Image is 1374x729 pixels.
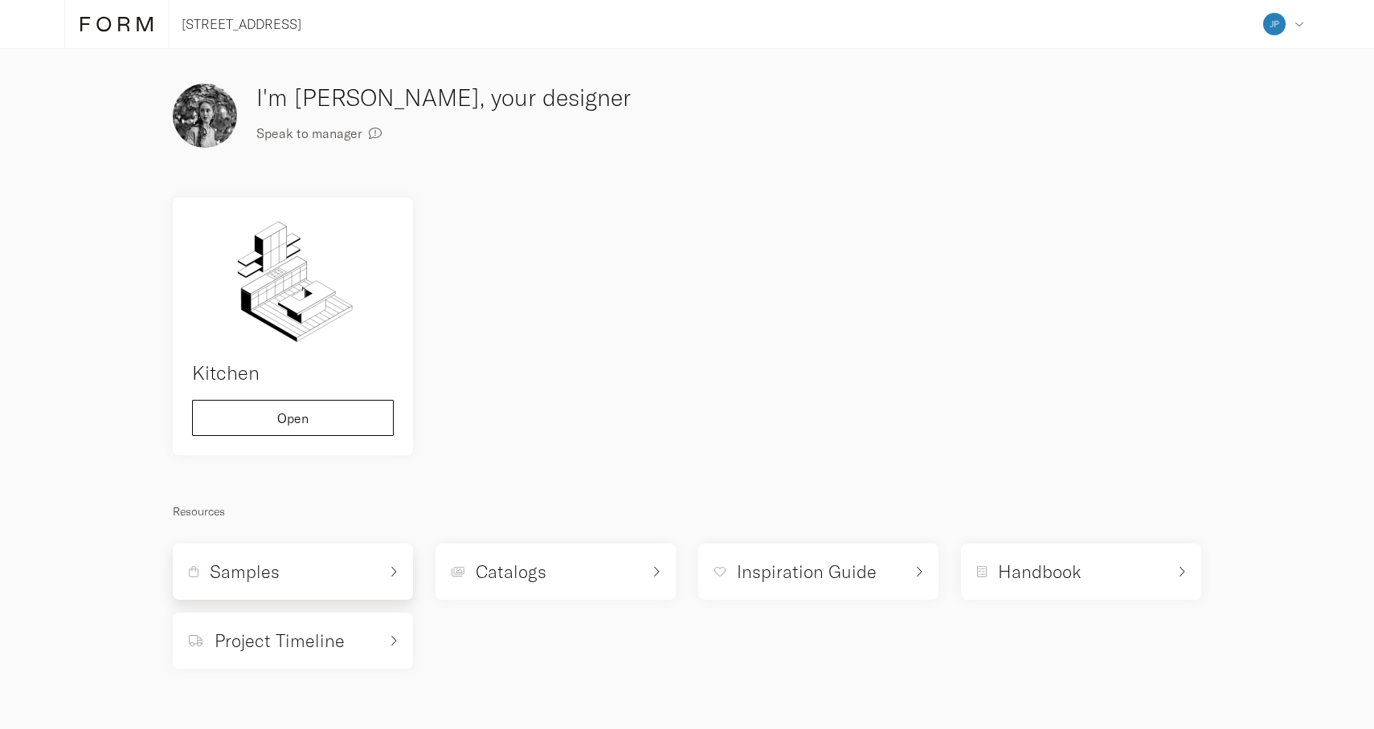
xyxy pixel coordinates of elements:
[256,127,362,140] span: Speak to manager
[737,560,877,584] h5: Inspiration Guide
[256,115,382,151] button: Speak to manager
[173,502,1201,521] p: Resources
[192,358,394,387] h4: Kitchen
[182,14,301,34] p: [STREET_ADDRESS]
[173,83,237,148] img: IMG_6973.JPG
[277,412,309,425] span: Open
[192,217,394,345] img: kitchen.svg
[1263,13,1286,35] img: 03eecb0bded9512bcd5ae1ee23dd5022
[192,400,394,436] button: Open
[476,560,546,584] h5: Catalogs
[998,560,1082,584] h5: Handbook
[256,80,742,115] h3: I'm [PERSON_NAME], your designer
[215,629,345,653] h5: Project Timeline
[210,560,280,584] h5: Samples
